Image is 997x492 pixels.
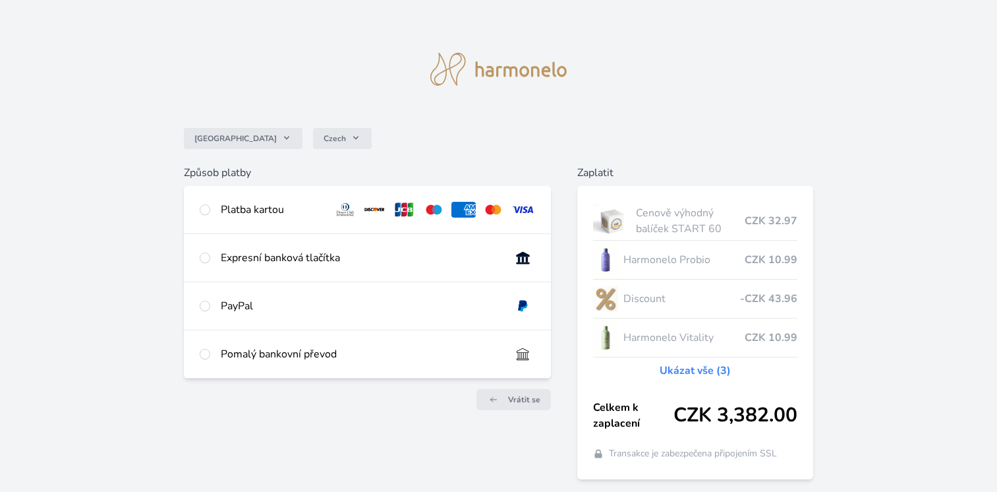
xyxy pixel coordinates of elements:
[508,394,540,405] span: Vrátit se
[623,291,740,307] span: Discount
[745,252,797,268] span: CZK 10.99
[221,202,323,218] div: Platba kartou
[593,243,618,276] img: CLEAN_PROBIO_se_stinem_x-lo.jpg
[593,400,673,431] span: Celkem k zaplacení
[511,346,535,362] img: bankTransfer_IBAN.svg
[609,447,777,460] span: Transakce je zabezpečena připojením SSL
[333,202,358,218] img: diners.svg
[184,128,302,149] button: [GEOGRAPHIC_DATA]
[511,298,535,314] img: paypal.svg
[593,282,618,315] img: discount-lo.png
[673,404,797,427] span: CZK 3,382.00
[577,165,813,181] h6: Zaplatit
[430,53,567,86] img: logo.svg
[660,363,731,379] a: Ukázat vše (3)
[422,202,446,218] img: maestro.svg
[593,204,631,237] img: start.jpg
[184,165,551,181] h6: Způsob platby
[221,298,500,314] div: PayPal
[511,202,535,218] img: visa.svg
[636,205,745,237] span: Cenově výhodný balíček START 60
[740,291,797,307] span: -CZK 43.96
[745,213,797,229] span: CZK 32.97
[194,133,277,144] span: [GEOGRAPHIC_DATA]
[324,133,346,144] span: Czech
[451,202,476,218] img: amex.svg
[623,330,745,346] span: Harmonelo Vitality
[511,250,535,266] img: onlineBanking_CZ.svg
[313,128,372,149] button: Czech
[392,202,416,218] img: jcb.svg
[221,250,500,266] div: Expresní banková tlačítka
[221,346,500,362] div: Pomalý bankovní převod
[362,202,387,218] img: discover.svg
[745,330,797,346] span: CZK 10.99
[476,389,551,410] a: Vrátit se
[481,202,505,218] img: mc.svg
[593,321,618,354] img: CLEAN_VITALITY_se_stinem_x-lo.jpg
[623,252,745,268] span: Harmonelo Probio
